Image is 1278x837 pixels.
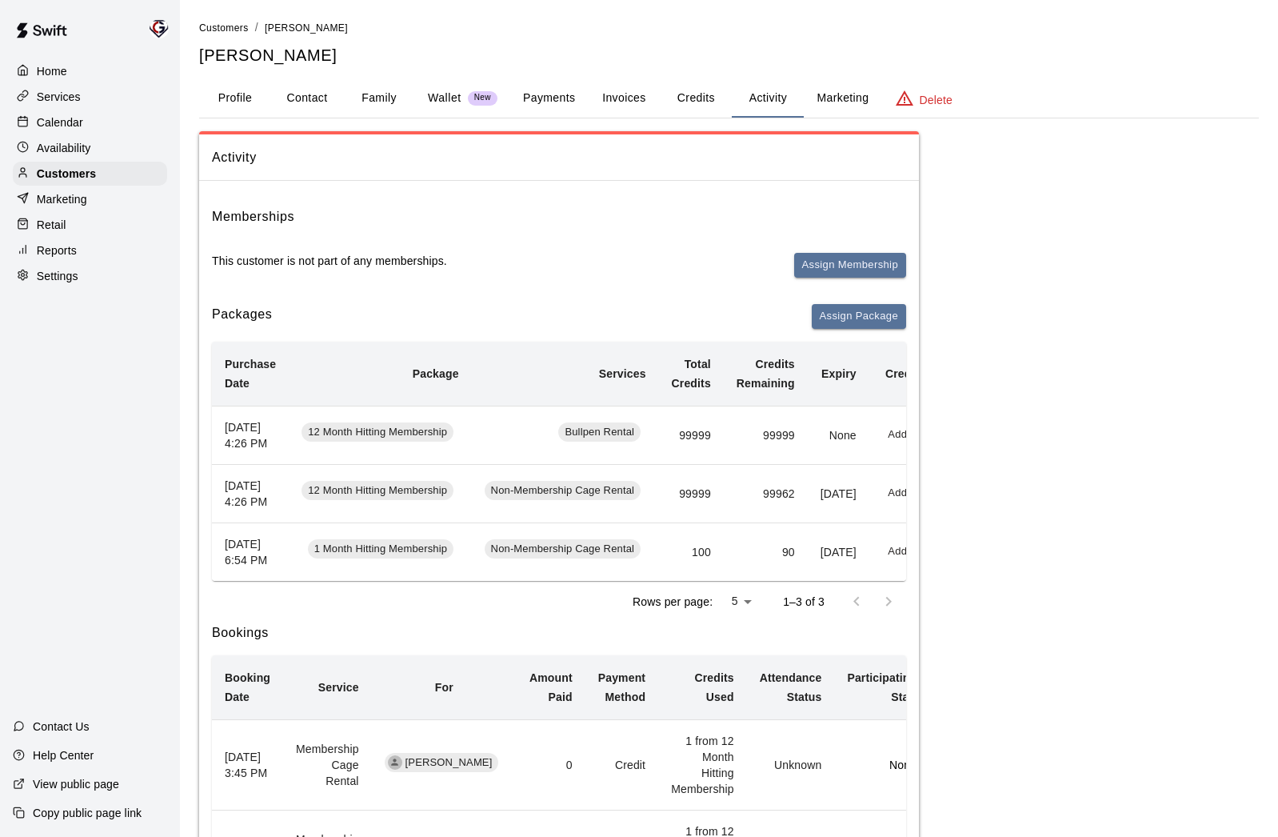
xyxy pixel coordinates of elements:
[821,367,857,380] b: Expiry
[13,110,167,134] a: Calendar
[804,79,881,118] button: Marketing
[413,367,459,380] b: Package
[658,720,747,811] td: 1 from 12 Month Hitting Membership
[719,590,757,613] div: 5
[882,481,914,506] button: Add
[199,79,1259,118] div: basic tabs example
[302,486,458,499] a: 12 Month Hitting Membership
[847,757,917,773] p: None
[37,166,96,182] p: Customers
[783,594,825,610] p: 1–3 of 3
[485,483,641,499] span: Non-Membership Cage Rental
[13,59,167,83] a: Home
[283,720,372,811] td: Membership Cage Rental
[517,720,585,811] td: 0
[660,79,732,118] button: Credits
[13,238,167,262] a: Reports
[737,358,795,390] b: Credits Remaining
[37,217,66,233] p: Retail
[882,423,914,447] button: Add
[212,720,283,811] th: [DATE] 3:45 PM
[302,427,458,440] a: 12 Month Hitting Membership
[388,755,402,770] div: Alex Ruiz
[212,464,289,523] th: [DATE] 4:26 PM
[199,45,1259,66] h5: [PERSON_NAME]
[672,358,711,390] b: Total Credits
[724,523,808,581] td: 90
[37,63,67,79] p: Home
[13,162,167,186] a: Customers
[808,523,869,581] td: [DATE]
[212,147,906,168] span: Activity
[13,213,167,237] div: Retail
[212,206,294,227] h6: Memberships
[882,539,914,564] button: Add
[212,406,289,464] th: [DATE] 4:26 PM
[255,19,258,36] li: /
[747,720,835,811] td: Unknown
[399,755,499,771] span: [PERSON_NAME]
[13,85,167,109] a: Services
[920,92,953,108] p: Delete
[732,79,804,118] button: Activity
[808,406,869,464] td: None
[428,90,461,106] p: Wallet
[212,523,289,581] th: [DATE] 6:54 PM
[212,342,976,581] table: simple table
[37,191,87,207] p: Marketing
[468,93,497,103] span: New
[271,79,343,118] button: Contact
[599,367,646,380] b: Services
[199,79,271,118] button: Profile
[485,542,641,557] span: Non-Membership Cage Rental
[760,671,822,703] b: Attendance Status
[308,542,453,557] span: 1 Month Hitting Membership
[302,425,453,440] span: 12 Month Hitting Membership
[33,747,94,763] p: Help Center
[225,358,276,390] b: Purchase Date
[435,681,453,694] b: For
[808,464,869,523] td: [DATE]
[510,79,588,118] button: Payments
[37,114,83,130] p: Calendar
[812,304,906,329] button: Assign Package
[558,425,641,440] span: Bullpen Rental
[33,776,119,792] p: View public page
[318,681,359,694] b: Service
[659,464,724,523] td: 99999
[13,264,167,288] a: Settings
[150,19,169,38] img: Mike Colangelo (Owner)
[885,367,963,380] b: Credit Actions
[146,13,180,45] div: Mike Colangelo (Owner)
[694,671,733,703] b: Credits Used
[529,671,573,703] b: Amount Paid
[37,89,81,105] p: Services
[794,253,906,278] button: Assign Membership
[13,187,167,211] a: Marketing
[659,406,724,464] td: 99999
[225,671,270,703] b: Booking Date
[212,623,906,643] h6: Bookings
[598,671,645,703] b: Payment Method
[847,671,917,703] b: Participating Staff
[588,79,660,118] button: Invoices
[33,805,142,821] p: Copy public page link
[37,268,78,284] p: Settings
[199,19,1259,37] nav: breadcrumb
[343,79,415,118] button: Family
[302,483,453,499] span: 12 Month Hitting Membership
[199,22,249,34] span: Customers
[37,242,77,258] p: Reports
[724,464,808,523] td: 99962
[212,253,447,269] p: This customer is not part of any memberships.
[33,719,90,735] p: Contact Us
[724,406,808,464] td: 99999
[585,720,658,811] td: Credit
